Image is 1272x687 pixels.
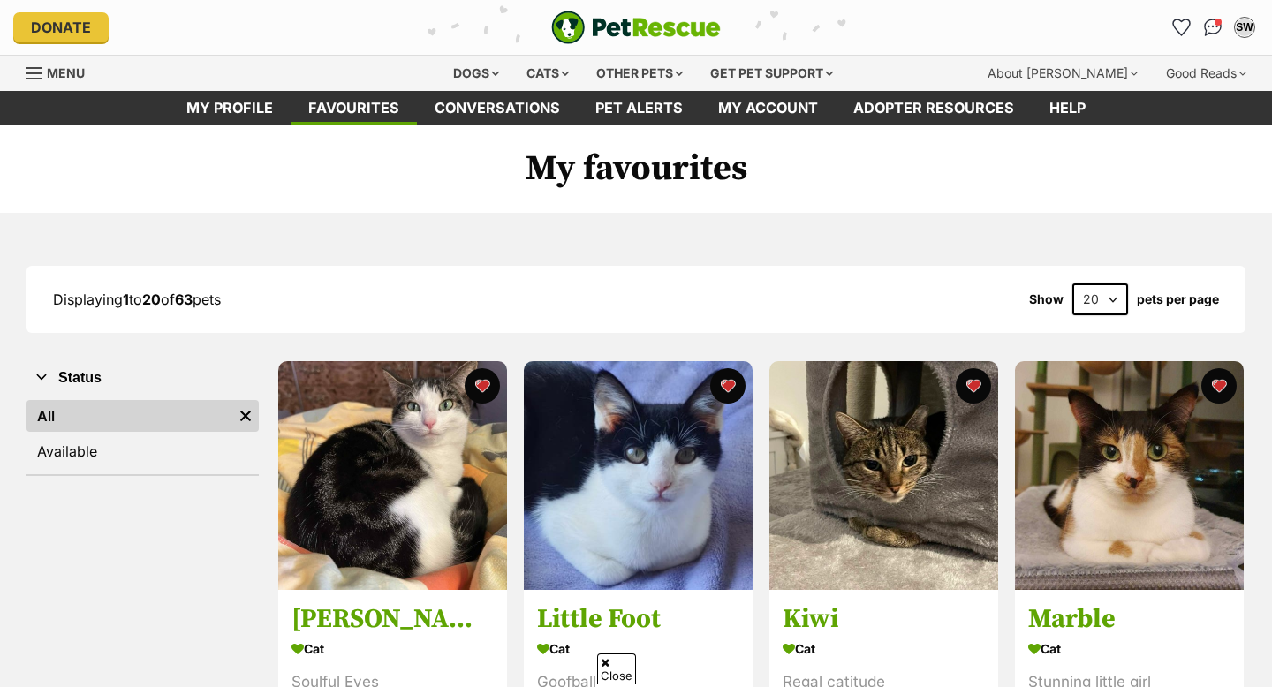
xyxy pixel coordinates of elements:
[537,603,739,637] h3: Little Foot
[1204,19,1223,36] img: chat-41dd97257d64d25036548639549fe6c8038ab92f7586957e7f3b1b290dea8141.svg
[291,603,494,637] h3: [PERSON_NAME] * 9 Lives Project Rescue*
[47,65,85,80] span: Menu
[551,11,721,44] img: logo-e224e6f780fb5917bec1dbf3a21bbac754714ae5b6737aabdf751b685950b380.svg
[1199,13,1227,42] a: Conversations
[53,291,221,308] span: Displaying to of pets
[551,11,721,44] a: PetRescue
[13,12,109,42] a: Donate
[1167,13,1259,42] ul: Account quick links
[783,637,985,662] div: Cat
[578,91,700,125] a: Pet alerts
[1029,292,1064,306] span: Show
[836,91,1032,125] a: Adopter resources
[975,56,1150,91] div: About [PERSON_NAME]
[175,291,193,308] strong: 63
[291,91,417,125] a: Favourites
[232,400,259,432] a: Remove filter
[1167,13,1195,42] a: Favourites
[465,368,500,404] button: favourite
[956,368,991,404] button: favourite
[291,637,494,662] div: Cat
[524,361,753,590] img: Little Foot
[26,366,259,389] button: Status
[1032,91,1103,125] a: Help
[26,56,97,87] a: Menu
[710,368,746,404] button: favourite
[1028,637,1230,662] div: Cat
[417,91,578,125] a: conversations
[537,637,739,662] div: Cat
[26,400,232,432] a: All
[26,396,259,474] div: Status
[123,291,129,308] strong: 1
[169,91,291,125] a: My profile
[514,56,581,91] div: Cats
[1236,19,1253,36] div: SW
[1230,13,1259,42] button: My account
[1201,368,1237,404] button: favourite
[441,56,511,91] div: Dogs
[1154,56,1259,91] div: Good Reads
[1137,292,1219,306] label: pets per page
[1028,603,1230,637] h3: Marble
[769,361,998,590] img: Kiwi
[698,56,845,91] div: Get pet support
[142,291,161,308] strong: 20
[278,361,507,590] img: Laura * 9 Lives Project Rescue*
[26,435,259,467] a: Available
[783,603,985,637] h3: Kiwi
[700,91,836,125] a: My account
[597,653,636,684] span: Close
[584,56,695,91] div: Other pets
[1015,361,1244,590] img: Marble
